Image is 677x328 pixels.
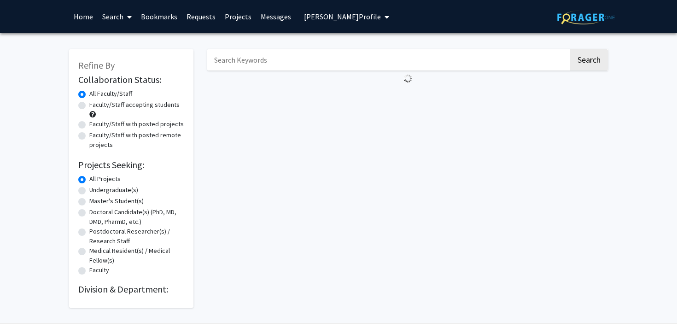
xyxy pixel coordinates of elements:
label: Faculty/Staff with posted remote projects [89,130,184,150]
nav: Page navigation [207,87,608,108]
a: Home [69,0,98,33]
img: Loading [400,70,416,87]
label: Postdoctoral Researcher(s) / Research Staff [89,227,184,246]
label: Doctoral Candidate(s) (PhD, MD, DMD, PharmD, etc.) [89,207,184,227]
span: [PERSON_NAME] Profile [304,12,381,21]
label: All Projects [89,174,121,184]
img: ForagerOne Logo [557,10,615,24]
span: Refine By [78,59,115,71]
label: Faculty [89,265,109,275]
a: Search [98,0,136,33]
button: Search [570,49,608,70]
h2: Collaboration Status: [78,74,184,85]
input: Search Keywords [207,49,569,70]
label: Undergraduate(s) [89,185,138,195]
a: Bookmarks [136,0,182,33]
a: Messages [256,0,296,33]
h2: Projects Seeking: [78,159,184,170]
label: Faculty/Staff with posted projects [89,119,184,129]
label: Faculty/Staff accepting students [89,100,180,110]
label: Medical Resident(s) / Medical Fellow(s) [89,246,184,265]
label: All Faculty/Staff [89,89,132,99]
h2: Division & Department: [78,284,184,295]
label: Master's Student(s) [89,196,144,206]
a: Projects [220,0,256,33]
a: Requests [182,0,220,33]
